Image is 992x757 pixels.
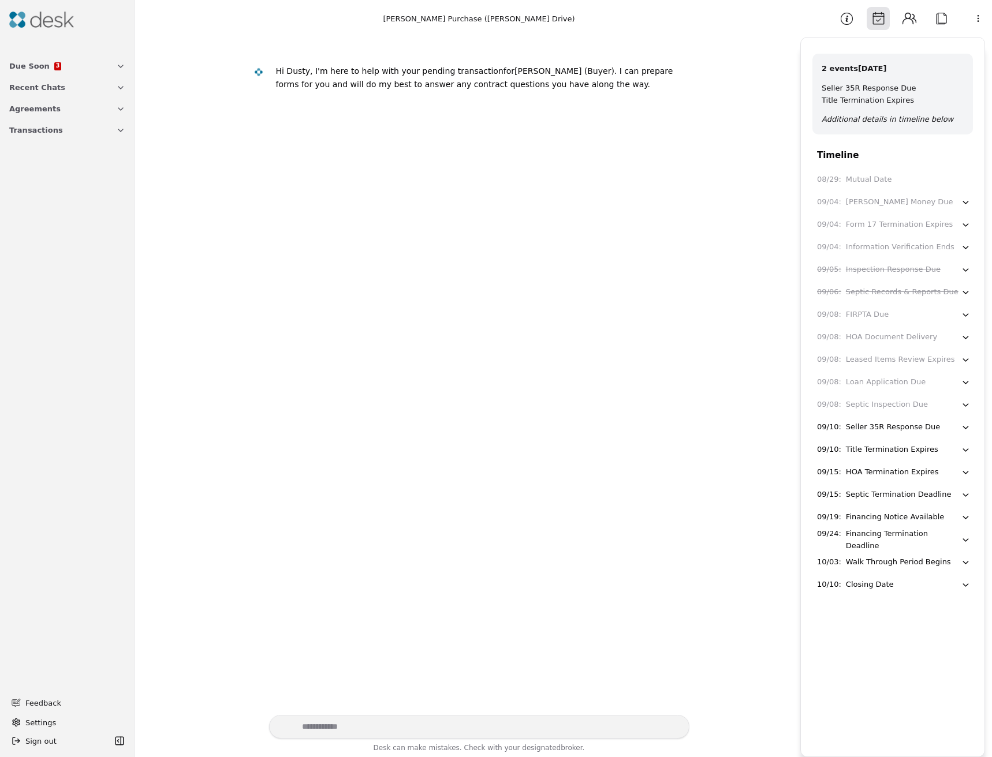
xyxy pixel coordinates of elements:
div: Financing Notice Available [846,511,944,523]
div: 09/08 : [817,354,841,366]
div: 10/03 : [817,556,841,568]
span: Settings [25,717,56,729]
button: 10/10:Closing Date [812,574,975,595]
button: 09/08:FIRPTA Due [812,304,975,325]
span: Sign out [25,735,57,747]
button: Settings [7,713,128,732]
div: Title Termination Expires [846,444,938,456]
button: Due Soon3 [2,55,132,77]
div: Hi Dusty, I'm here to help with your pending transaction [276,66,504,76]
button: Transactions [2,119,132,141]
button: Sign out [7,732,111,750]
button: 09/19:Financing Notice Available [812,507,975,528]
div: 09/10 : [817,421,841,433]
div: Timeline [801,148,984,162]
div: 10/10 : [817,579,841,591]
button: 09/10:Title Termination Expires [812,439,975,460]
button: 09/24:Financing Termination Deadline [812,529,975,550]
button: 09/04:Information Verification Ends [812,237,975,258]
button: 09/05:Inspection Response Due [812,259,975,280]
span: designated [522,744,561,752]
button: 09/04:Form 17 Termination Expires [812,214,975,235]
span: Feedback [25,697,118,709]
button: 09/15:Septic Termination Deadline [812,484,975,505]
div: HOA Document Delivery [846,331,937,343]
div: Form 17 Termination Expires [846,219,953,231]
textarea: Write your prompt here [269,715,689,739]
button: Recent Chats [2,77,132,98]
div: 09/05 : [817,264,841,276]
img: Desk [9,12,74,28]
button: 09/08:HOA Document Delivery [812,327,975,348]
div: 09/24 : [817,528,841,540]
div: Closing Date [846,579,894,591]
div: HOA Termination Expires [846,466,939,478]
div: Mutual Date [846,174,892,186]
div: Title Termination Expires [822,94,964,106]
span: Due Soon [9,60,50,72]
div: 09/10 : [817,444,841,456]
button: Agreements [2,98,132,119]
div: 09/08 : [817,309,841,321]
span: Recent Chats [9,81,65,93]
button: 09/15:HOA Termination Expires [812,462,975,483]
div: 09/08 : [817,331,841,343]
button: Feedback [5,692,125,713]
div: Information Verification Ends [846,241,954,253]
button: 09/08:Leased Items Review Expires [812,349,975,370]
div: Seller 35R Response Due [822,82,964,94]
div: 09/06 : [817,286,841,298]
div: 09/19 : [817,511,841,523]
div: Septic Records & Reports Due [846,286,959,298]
button: 09/10:Seller 35R Response Due [812,417,975,438]
div: Loan Application Due [846,376,926,388]
button: 09/08:Loan Application Due [812,372,975,393]
div: for [504,66,514,76]
span: Agreements [9,103,61,115]
div: Leased Items Review Expires [846,354,955,366]
img: Desk [253,68,263,77]
div: Financing Termination Deadline [846,528,961,552]
div: Walk Through Period Begins [846,556,951,568]
div: [PERSON_NAME] Purchase ([PERSON_NAME] Drive) [383,13,575,25]
button: 09/08:Septic Inspection Due [812,394,975,415]
button: 10/03:Walk Through Period Begins [812,552,975,573]
span: 3 [55,63,59,69]
div: 08/29 : [817,174,841,186]
div: 09/04 : [817,196,841,208]
div: FIRPTA Due [846,309,889,321]
div: [PERSON_NAME] Money Due [846,196,953,208]
div: [PERSON_NAME] (Buyer) [276,65,680,91]
div: 09/15 : [817,489,841,501]
div: 09/04 : [817,219,841,231]
span: Transactions [9,124,63,136]
div: 09/04 : [817,241,841,253]
button: 08/29:Mutual Date [812,169,975,190]
div: Inspection Response Due [846,264,941,276]
div: Desk can make mistakes. Check with your broker. [269,742,689,757]
div: Additional details in timeline below [822,113,964,125]
div: 09/08 : [817,399,841,411]
div: Septic Inspection Due [846,399,928,411]
button: 09/04:[PERSON_NAME] Money Due [812,192,975,213]
div: . I can prepare forms for you and will do my best to answer any contract questions you have along... [276,66,673,89]
div: 09/08 : [817,376,841,388]
button: 09/06:Septic Records & Reports Due [812,282,975,303]
div: 09/15 : [817,466,841,478]
div: Seller 35R Response Due [846,421,940,433]
div: Septic Termination Deadline [846,489,952,501]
